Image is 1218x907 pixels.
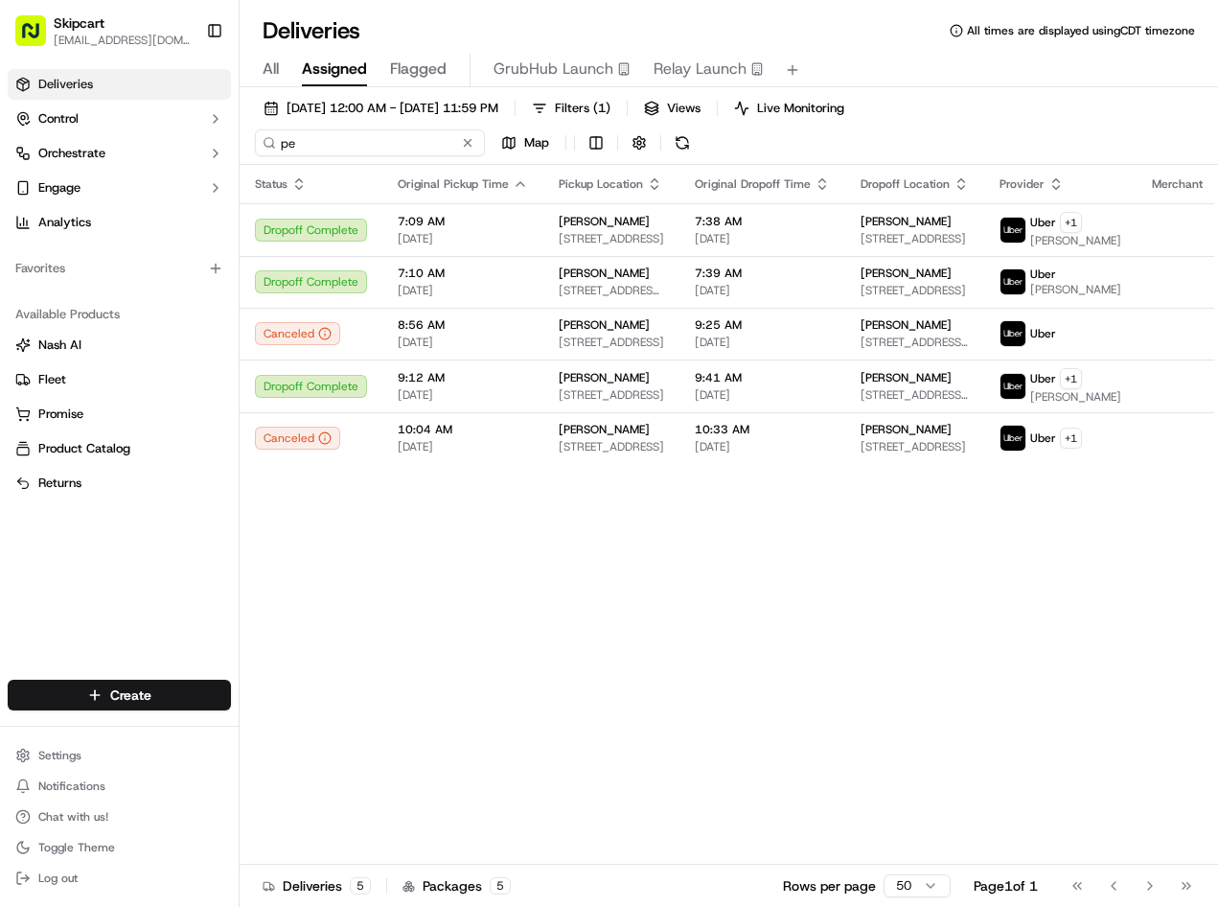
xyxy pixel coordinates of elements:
[1030,371,1056,386] span: Uber
[695,176,811,192] span: Original Dropoff Time
[559,266,650,281] span: [PERSON_NAME]
[8,8,198,54] button: Skipcart[EMAIL_ADDRESS][DOMAIN_NAME]
[695,370,830,385] span: 9:41 AM
[861,317,952,333] span: [PERSON_NAME]
[19,77,349,107] p: Welcome 👋
[350,877,371,895] div: 5
[263,876,371,895] div: Deliveries
[263,15,360,46] h1: Deliveries
[8,364,231,395] button: Fleet
[861,439,969,454] span: [STREET_ADDRESS]
[398,439,528,454] span: [DATE]
[559,231,664,246] span: [STREET_ADDRESS]
[15,406,223,423] a: Promise
[695,283,830,298] span: [DATE]
[861,387,969,403] span: [STREET_ADDRESS][PERSON_NAME]
[65,183,314,202] div: Start new chat
[8,69,231,100] a: Deliveries
[65,202,242,218] div: We're available if you need us!
[974,876,1038,895] div: Page 1 of 1
[398,422,528,437] span: 10:04 AM
[1152,176,1203,192] span: Merchant
[559,283,664,298] span: [STREET_ADDRESS][PERSON_NAME]
[559,387,664,403] span: [STREET_ADDRESS]
[326,189,349,212] button: Start new chat
[398,176,509,192] span: Original Pickup Time
[1030,267,1056,282] span: Uber
[398,317,528,333] span: 8:56 AM
[861,176,950,192] span: Dropoff Location
[523,95,619,122] button: Filters(1)
[1000,374,1025,399] img: uber-new-logo.jpeg
[255,95,507,122] button: [DATE] 12:00 AM - [DATE] 11:59 PM
[559,422,650,437] span: [PERSON_NAME]
[8,207,231,238] a: Analytics
[38,779,105,794] span: Notifications
[695,439,830,454] span: [DATE]
[8,865,231,892] button: Log out
[861,266,952,281] span: [PERSON_NAME]
[1030,233,1121,248] span: [PERSON_NAME]
[8,173,231,203] button: Engage
[181,278,308,297] span: API Documentation
[593,100,610,117] span: ( 1 )
[967,23,1195,38] span: All times are displayed using CDT timezone
[402,876,511,895] div: Packages
[255,322,340,345] div: Canceled
[695,214,830,229] span: 7:38 AM
[1030,326,1056,341] span: Uber
[493,129,558,156] button: Map
[695,317,830,333] span: 9:25 AM
[191,325,232,339] span: Pylon
[8,742,231,769] button: Settings
[255,176,287,192] span: Status
[695,231,830,246] span: [DATE]
[135,324,232,339] a: Powered byPylon
[38,440,130,457] span: Product Catalog
[302,58,367,81] span: Assigned
[398,283,528,298] span: [DATE]
[8,104,231,134] button: Control
[695,422,830,437] span: 10:33 AM
[757,100,844,117] span: Live Monitoring
[15,440,223,457] a: Product Catalog
[287,100,498,117] span: [DATE] 12:00 AM - [DATE] 11:59 PM
[19,19,57,58] img: Nash
[524,134,549,151] span: Map
[1030,215,1056,230] span: Uber
[1000,176,1045,192] span: Provider
[38,371,66,388] span: Fleet
[38,278,147,297] span: Knowledge Base
[38,110,79,128] span: Control
[38,214,91,231] span: Analytics
[861,231,969,246] span: [STREET_ADDRESS]
[1030,430,1056,446] span: Uber
[669,129,696,156] button: Refresh
[861,422,952,437] span: [PERSON_NAME]
[1000,218,1025,243] img: uber-new-logo.jpeg
[11,270,154,305] a: 📗Knowledge Base
[1060,212,1082,233] button: +1
[8,680,231,710] button: Create
[490,877,511,895] div: 5
[635,95,709,122] button: Views
[559,317,650,333] span: [PERSON_NAME]
[50,124,345,144] input: Got a question? Start typing here...
[695,387,830,403] span: [DATE]
[1030,282,1121,297] span: [PERSON_NAME]
[154,270,315,305] a: 💻API Documentation
[695,335,830,350] span: [DATE]
[38,179,80,197] span: Engage
[38,145,105,162] span: Orchestrate
[38,748,81,763] span: Settings
[8,399,231,430] button: Promise
[398,370,528,385] span: 9:12 AM
[861,214,952,229] span: [PERSON_NAME]
[38,76,93,93] span: Deliveries
[654,58,747,81] span: Relay Launch
[110,686,151,705] span: Create
[54,33,191,48] button: [EMAIL_ADDRESS][DOMAIN_NAME]
[8,330,231,360] button: Nash AI
[162,280,177,295] div: 💻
